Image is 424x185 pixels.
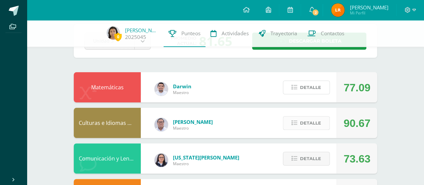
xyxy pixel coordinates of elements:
span: [US_STATE][PERSON_NAME] [173,154,239,161]
img: e329b05a812c4e023024f36d17ed425b.png [107,26,120,40]
div: Culturas e Idiomas Mayas, Garífuna o Xinka [74,108,141,138]
span: [PERSON_NAME] [350,4,388,11]
a: Trayectoria [254,20,302,47]
span: Punteos [181,30,200,37]
span: Darwin [173,83,191,90]
span: Actividades [222,30,249,37]
span: Contactos [321,30,344,37]
img: 54b0e72df9e8719102fb350acd6022f7.png [331,3,345,17]
a: Actividades [205,20,254,47]
button: Detalle [283,152,330,166]
span: Maestro [173,161,239,167]
span: Trayectoria [270,30,297,37]
span: 0 [114,33,122,41]
div: Comunicación y Lenguaje, Idioma Extranjero: Inglés [74,143,141,174]
button: Detalle [283,116,330,130]
span: [PERSON_NAME] [173,119,213,125]
div: 90.67 [344,108,370,138]
button: Detalle [283,81,330,94]
img: 5778bd7e28cf89dedf9ffa8080fc1cd8.png [155,118,168,131]
span: Detalle [300,81,321,94]
span: Mi Perfil [350,10,388,16]
a: Punteos [164,20,205,47]
a: Contactos [302,20,349,47]
a: [PERSON_NAME] [125,27,159,34]
img: 1dc3b97bb891b8df9f4c0cb0359b6b14.png [155,82,168,96]
div: 73.63 [344,144,370,174]
img: e3bbb134d93969a5e3635e639c7a65a0.png [155,153,168,167]
span: Detalle [300,152,321,165]
div: Matemáticas [74,72,141,102]
a: 2025045 [125,34,146,41]
div: 77.09 [344,73,370,103]
span: Maestro [173,125,213,131]
span: 2 [312,9,319,16]
span: Maestro [173,90,191,95]
span: Detalle [300,117,321,129]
